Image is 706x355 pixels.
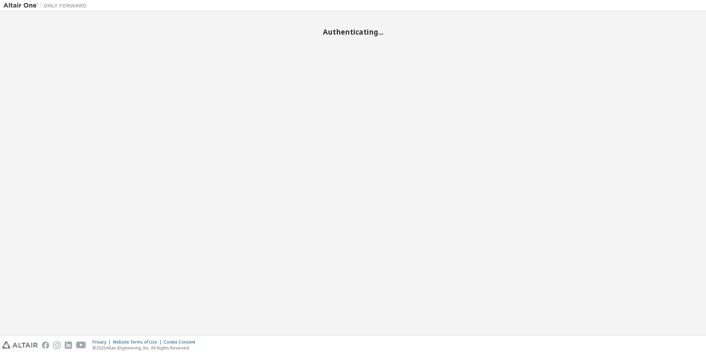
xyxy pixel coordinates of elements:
img: Altair One [3,2,90,9]
div: Cookie Consent [164,339,199,345]
img: facebook.svg [42,342,49,349]
img: instagram.svg [53,342,61,349]
img: youtube.svg [76,342,86,349]
div: Website Terms of Use [113,339,164,345]
div: Privacy [92,339,113,345]
img: linkedin.svg [65,342,72,349]
p: © 2025 Altair Engineering, Inc. All Rights Reserved. [92,345,199,351]
img: altair_logo.svg [2,342,38,349]
h2: Authenticating... [3,27,703,36]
